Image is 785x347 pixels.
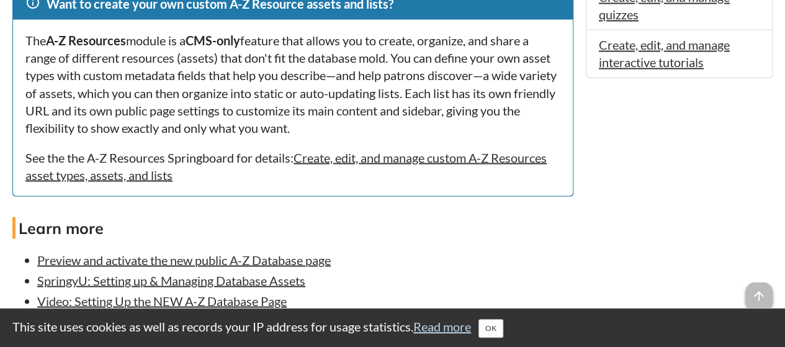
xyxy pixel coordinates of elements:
[745,284,773,299] a: arrow_upward
[37,252,331,267] a: Preview and activate the new public A-Z Database page
[25,148,560,183] p: See the the A-Z Resources Springboard for details:
[37,293,287,308] a: Video: Setting Up the NEW A-Z Database Page
[599,37,730,70] a: Create, edit, and manage interactive tutorials
[186,33,240,48] strong: CMS-only
[46,33,126,48] strong: A-Z Resources
[12,217,573,238] h4: Learn more
[25,32,560,136] p: The module is a feature that allows you to create, organize, and share a range of different resou...
[413,319,471,334] a: Read more
[37,273,305,287] a: SpringyU: Setting up & Managing Database Assets
[478,319,503,338] button: Close
[745,282,773,310] span: arrow_upward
